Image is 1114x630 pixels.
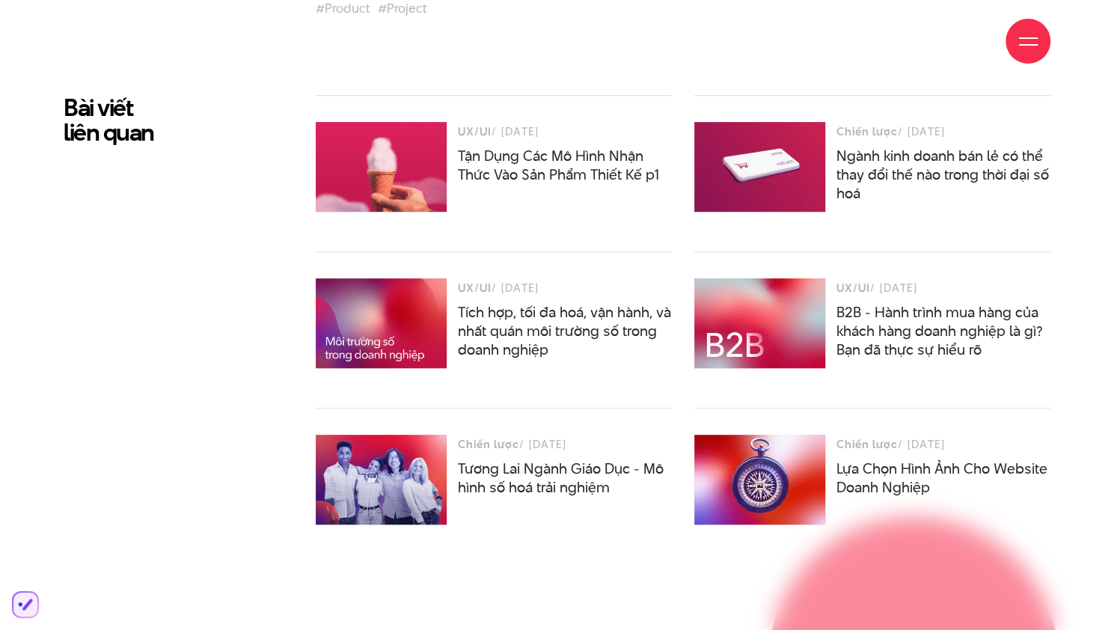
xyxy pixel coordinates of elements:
[836,459,1047,498] a: Lựa Chọn Hình Ảnh Cho Website Doanh Nghiệp
[458,122,672,141] div: / [DATE]
[836,435,1050,453] div: / [DATE]
[458,302,671,360] a: Tích hợp, tối đa hoá, vận hành, và nhất quán môi trường số trong doanh nghiệp
[836,122,1050,141] div: / [DATE]
[836,278,1050,297] div: / [DATE]
[458,146,659,185] a: Tận Dụng Các Mô Hình Nhận Thức Vào Sản Phẩm Thiết Kế p1
[836,435,898,453] h3: Chiến lược
[458,278,492,297] h3: UX/UI
[458,122,492,141] h3: UX/UI
[458,459,664,498] a: Tương Lai Ngành Giáo Dục - Mô hình số hoá trải nghiệm
[836,122,898,141] h3: Chiến lược
[836,302,1042,360] a: B2B - Hành trình mua hàng của khách hàng doanh nghiệp là gì? Bạn đã thực sự hiểu rõ
[458,435,672,453] div: / [DATE]
[458,435,519,453] h3: Chiến lược
[836,146,1049,204] a: Ngành kinh doanh bán lẻ có thể thay đổi thế nào trong thời đại số hoá
[836,278,870,297] h3: UX/UI
[64,95,293,144] h2: Bài viết liên quan
[458,278,672,297] div: / [DATE]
